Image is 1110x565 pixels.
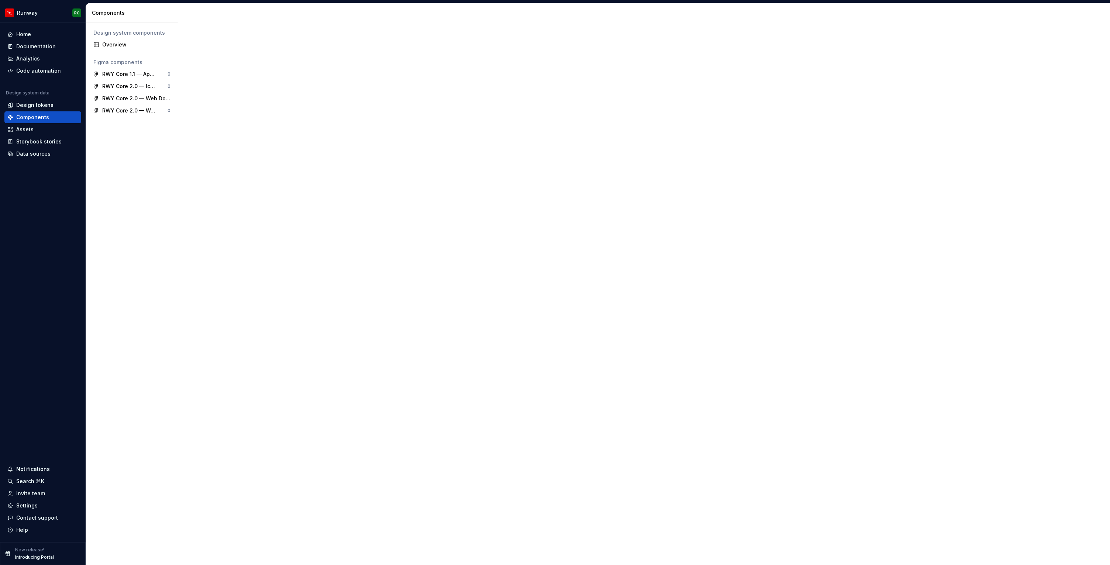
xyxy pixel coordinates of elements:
[4,488,81,499] a: Invite team
[90,39,173,51] a: Overview
[74,10,80,16] div: RC
[4,99,81,111] a: Design tokens
[90,68,173,80] a: RWY Core 1.1 — App UI Kit0
[4,41,81,52] a: Documentation
[4,111,81,123] a: Components
[4,28,81,40] a: Home
[16,31,31,38] div: Home
[102,95,170,102] div: RWY Core 2.0 — Web Documentation
[16,502,38,509] div: Settings
[102,70,157,78] div: RWY Core 1.1 — App UI Kit
[168,108,170,114] div: 0
[102,107,157,114] div: RWY Core 2.0 — Web UI Kit
[4,53,81,65] a: Analytics
[93,29,170,37] div: Design system components
[16,490,45,497] div: Invite team
[168,83,170,89] div: 0
[16,43,56,50] div: Documentation
[16,138,62,145] div: Storybook stories
[4,512,81,524] button: Contact support
[1,5,84,21] button: RunwayRC
[15,554,54,560] p: Introducing Portal
[4,463,81,475] button: Notifications
[15,547,44,553] p: New release!
[16,526,28,534] div: Help
[102,83,157,90] div: RWY Core 2.0 — Icons, Pictograms and Brand
[92,9,175,17] div: Components
[16,478,44,485] div: Search ⌘K
[16,101,54,109] div: Design tokens
[5,8,14,17] img: 6b187050-a3ed-48aa-8485-808e17fcee26.png
[90,93,173,104] a: RWY Core 2.0 — Web Documentation
[16,55,40,62] div: Analytics
[16,126,34,133] div: Assets
[16,67,61,74] div: Code automation
[4,500,81,512] a: Settings
[102,41,170,48] div: Overview
[4,65,81,77] a: Code automation
[16,465,50,473] div: Notifications
[4,136,81,148] a: Storybook stories
[93,59,170,66] div: Figma components
[17,9,38,17] div: Runway
[4,524,81,536] button: Help
[16,514,58,521] div: Contact support
[16,150,51,157] div: Data sources
[90,80,173,92] a: RWY Core 2.0 — Icons, Pictograms and Brand0
[4,148,81,160] a: Data sources
[4,475,81,487] button: Search ⌘K
[168,71,170,77] div: 0
[4,124,81,135] a: Assets
[6,90,49,96] div: Design system data
[90,105,173,117] a: RWY Core 2.0 — Web UI Kit0
[16,114,49,121] div: Components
